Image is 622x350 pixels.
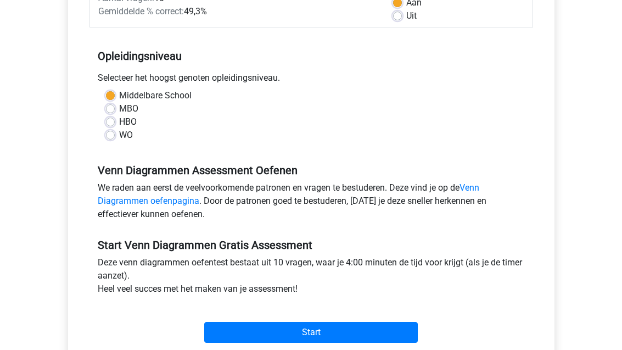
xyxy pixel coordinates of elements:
div: We raden aan eerst de veelvoorkomende patronen en vragen te bestuderen. Deze vind je op de . Door... [89,181,533,225]
label: Middelbare School [119,89,192,102]
h5: Start Venn Diagrammen Gratis Assessment [98,238,525,252]
span: Gemiddelde % correct: [98,6,184,16]
label: WO [119,129,133,142]
h5: Venn Diagrammen Assessment Oefenen [98,164,525,177]
div: Selecteer het hoogst genoten opleidingsniveau. [89,71,533,89]
label: Uit [406,9,417,23]
label: MBO [119,102,138,115]
label: HBO [119,115,137,129]
h5: Opleidingsniveau [98,45,525,67]
input: Start [204,322,418,343]
div: 49,3% [90,5,385,18]
div: Deze venn diagrammen oefentest bestaat uit 10 vragen, waar je 4:00 minuten de tijd voor krijgt (a... [89,256,533,300]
